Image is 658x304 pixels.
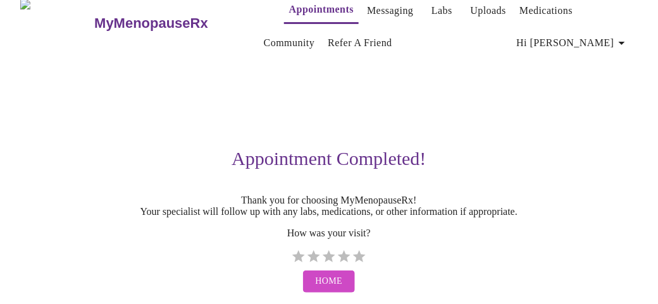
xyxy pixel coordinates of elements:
a: Home [300,264,359,299]
a: Labs [431,2,452,20]
button: Refer a Friend [323,30,397,56]
p: Thank you for choosing MyMenopauseRx! Your specialist will follow up with any labs, medications, ... [20,195,638,217]
span: Hi [PERSON_NAME] [517,34,630,52]
h3: MyMenopauseRx [94,15,208,32]
p: How was your visit? [20,228,638,239]
a: Appointments [289,1,354,18]
a: Medications [519,2,573,20]
a: Refer a Friend [328,34,392,52]
button: Home [303,271,356,293]
a: Uploads [471,2,507,20]
a: MyMenopauseRx [93,1,259,46]
a: Community [264,34,315,52]
a: Messaging [367,2,413,20]
span: Home [316,274,343,289]
button: Hi [PERSON_NAME] [512,30,635,56]
button: Community [259,30,320,56]
h3: Appointment Completed! [20,148,638,169]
